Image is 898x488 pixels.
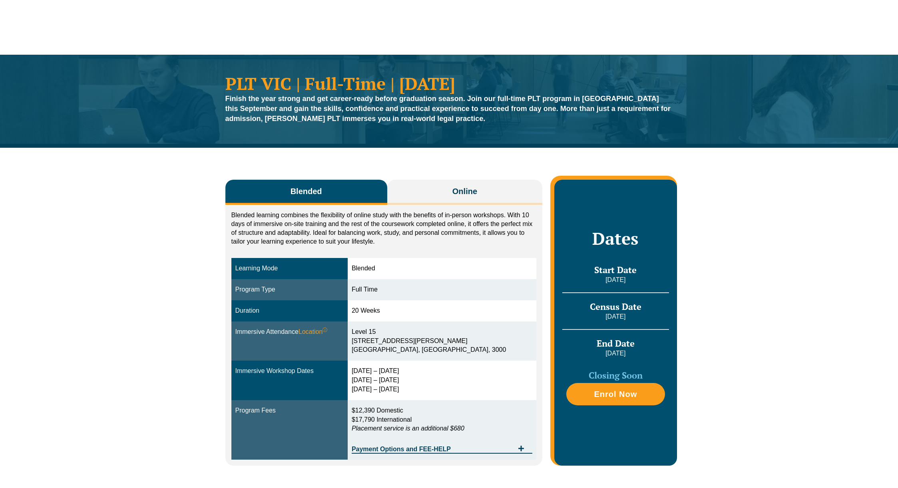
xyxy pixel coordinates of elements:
div: Full Time [352,285,532,294]
strong: Finish the year strong and get career-ready before graduation season. Join our full-time PLT prog... [225,95,671,123]
span: Blended [291,186,322,197]
h1: PLT VIC | Full-Time | [DATE] [225,75,673,92]
span: Location [299,327,328,337]
span: Payment Options and FEE-HELP [352,446,514,452]
span: Closing Soon [589,369,643,381]
sup: ⓘ [323,327,327,333]
div: Tabs. Open items with Enter or Space, close with Escape and navigate using the Arrow keys. [225,180,543,466]
div: Immersive Workshop Dates [235,367,344,376]
div: Level 15 [STREET_ADDRESS][PERSON_NAME] [GEOGRAPHIC_DATA], [GEOGRAPHIC_DATA], 3000 [352,327,532,355]
span: Start Date [594,264,637,276]
h2: Dates [562,228,669,248]
div: [DATE] – [DATE] [DATE] – [DATE] [DATE] – [DATE] [352,367,532,394]
span: Online [452,186,477,197]
div: Learning Mode [235,264,344,273]
div: 20 Weeks [352,306,532,315]
p: Blended learning combines the flexibility of online study with the benefits of in-person workshop... [231,211,537,246]
div: Program Type [235,285,344,294]
a: Enrol Now [566,383,665,405]
span: $17,790 International [352,416,412,423]
div: Duration [235,306,344,315]
div: Immersive Attendance [235,327,344,337]
span: Enrol Now [594,390,637,398]
p: [DATE] [562,276,669,284]
em: Placement service is an additional $680 [352,425,464,432]
p: [DATE] [562,349,669,358]
span: Census Date [590,301,641,312]
p: [DATE] [562,312,669,321]
div: Program Fees [235,406,344,415]
div: Blended [352,264,532,273]
span: $12,390 Domestic [352,407,403,414]
span: End Date [597,337,635,349]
